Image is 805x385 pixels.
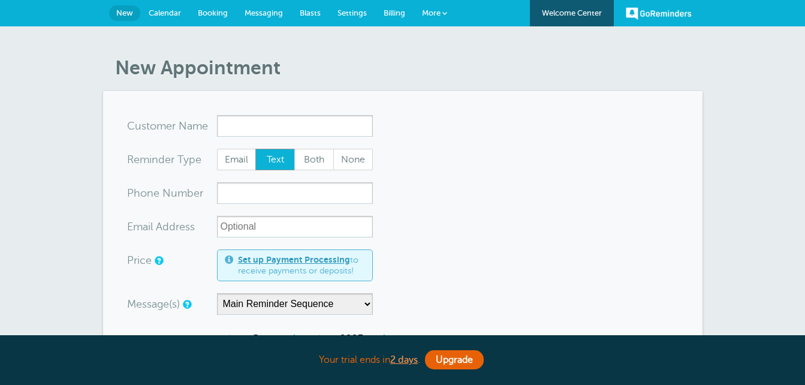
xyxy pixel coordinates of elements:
[198,8,228,17] span: Booking
[109,5,140,21] a: New
[147,188,177,198] span: ne Nu
[127,221,148,232] span: Ema
[238,255,350,264] a: Set up Payment Processing
[239,327,285,351] span: September
[333,149,373,170] label: None
[127,182,217,204] div: mber
[127,188,147,198] span: Pho
[295,149,333,170] span: Both
[384,8,405,17] span: Billing
[328,327,375,351] span: 2025
[127,121,146,131] span: Cus
[307,327,328,351] div: Previous Year
[217,216,373,237] input: Optional
[148,221,176,232] span: il Add
[127,299,180,309] label: Message(s)
[183,300,190,308] a: Simple templates and custom messages will use the reminder schedule set under Settings > Reminder...
[422,8,441,17] span: More
[256,149,294,170] span: Text
[255,149,295,170] label: Text
[294,149,334,170] label: Both
[217,327,239,351] div: Previous Month
[218,149,256,170] span: Email
[149,8,181,17] span: Calendar
[217,149,257,170] label: Email
[155,257,162,264] a: An optional price for the appointment. If you set a price, you can include a payment link in your...
[425,350,484,369] a: Upgrade
[146,121,187,131] span: tomer N
[285,327,307,351] div: Next Month
[127,255,152,266] label: Price
[245,8,283,17] span: Messaging
[103,347,703,373] div: Your trial ends in .
[375,327,397,351] div: Next Year
[127,154,201,165] label: Reminder Type
[127,115,217,137] div: ame
[337,8,367,17] span: Settings
[115,56,703,79] h1: New Appointment
[127,216,217,237] div: ress
[300,8,321,17] span: Blasts
[238,255,365,276] span: to receive payments or deposits!
[116,8,133,17] span: New
[390,354,418,365] a: 2 days
[334,149,372,170] span: None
